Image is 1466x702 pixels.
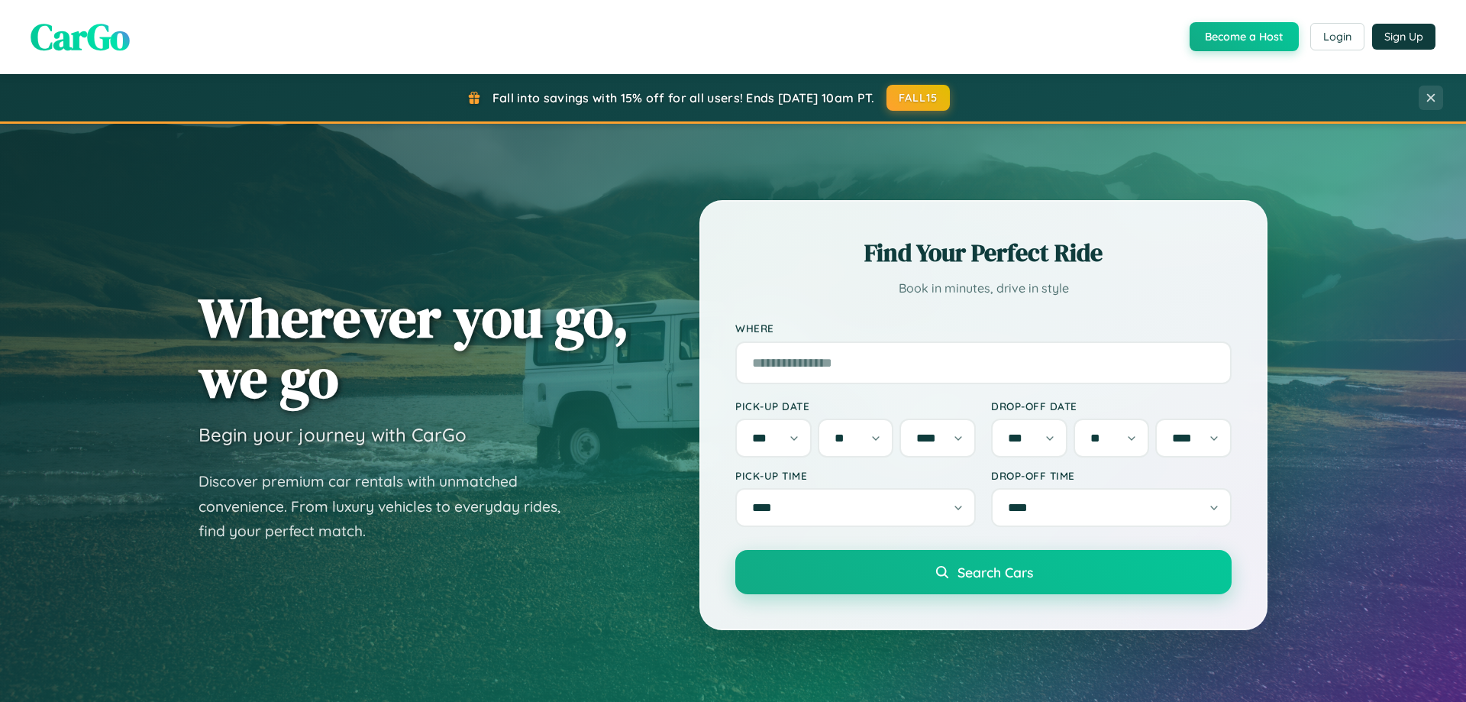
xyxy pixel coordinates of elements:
label: Where [735,322,1232,335]
label: Pick-up Time [735,469,976,482]
h2: Find Your Perfect Ride [735,236,1232,270]
h1: Wherever you go, we go [199,287,629,408]
button: FALL15 [886,85,951,111]
label: Drop-off Date [991,400,1232,412]
h3: Begin your journey with CarGo [199,423,467,446]
span: Fall into savings with 15% off for all users! Ends [DATE] 10am PT. [492,90,875,105]
p: Book in minutes, drive in style [735,277,1232,299]
p: Discover premium car rentals with unmatched convenience. From luxury vehicles to everyday rides, ... [199,469,580,544]
label: Pick-up Date [735,400,976,412]
button: Sign Up [1372,24,1435,50]
button: Login [1310,23,1364,50]
label: Drop-off Time [991,469,1232,482]
span: CarGo [31,11,130,62]
button: Become a Host [1190,22,1299,51]
button: Search Cars [735,550,1232,594]
span: Search Cars [957,564,1033,581]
